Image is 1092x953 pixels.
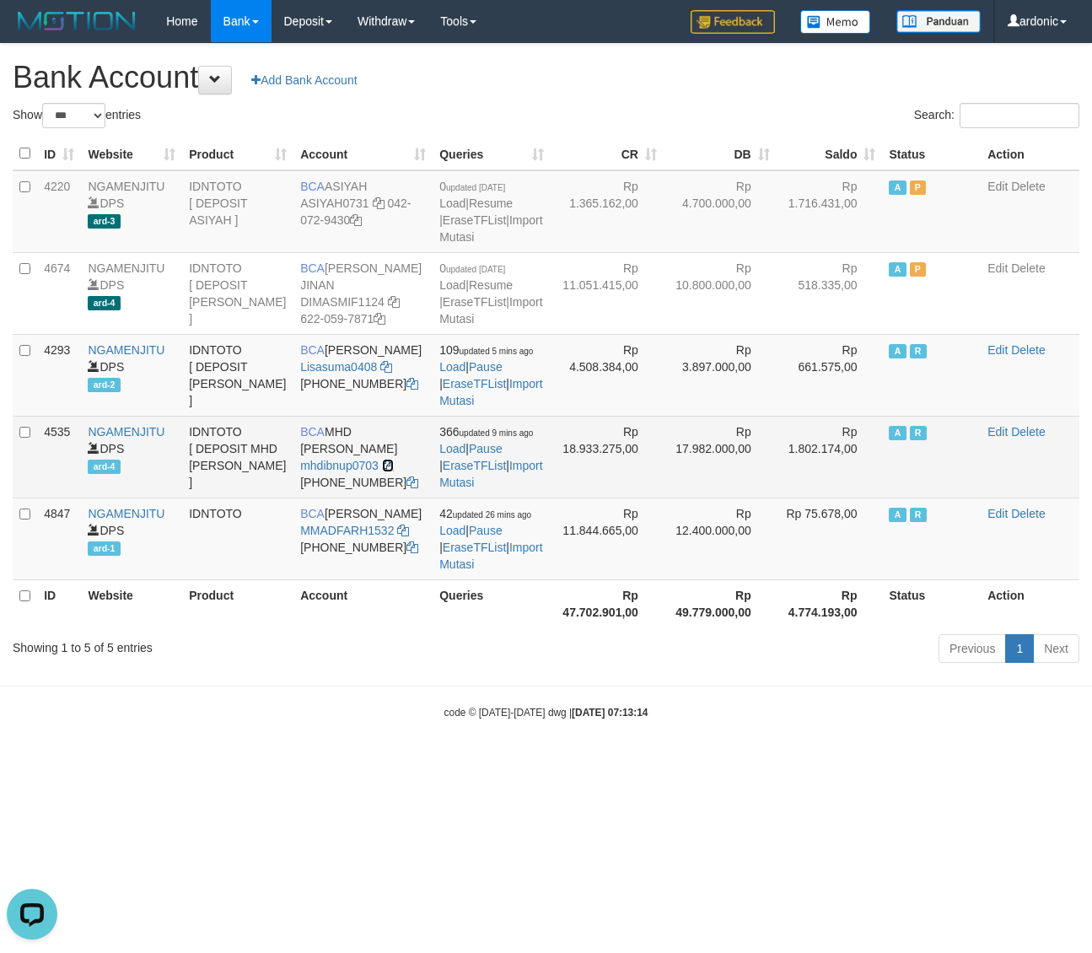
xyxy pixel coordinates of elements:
[439,507,531,520] span: 42
[444,707,648,719] small: code © [DATE]-[DATE] dwg |
[443,213,506,227] a: EraseTFList
[300,524,394,537] a: MMADFARH1532
[664,334,777,416] td: Rp 3.897.000,00
[443,377,506,390] a: EraseTFList
[37,252,81,334] td: 4674
[88,378,120,392] span: ard-2
[460,347,534,356] span: updated 5 mins ago
[88,214,120,229] span: ard-3
[896,10,981,33] img: panduan.png
[910,344,927,358] span: Running
[889,262,906,277] span: Active
[13,103,141,128] label: Show entries
[439,213,542,244] a: Import Mutasi
[987,507,1008,520] a: Edit
[37,498,81,579] td: 4847
[882,137,981,170] th: Status
[939,634,1006,663] a: Previous
[777,579,883,627] th: Rp 4.774.193,00
[182,498,293,579] td: IDNTOTO
[293,137,433,170] th: Account: activate to sort column ascending
[182,334,293,416] td: IDNTOTO [ DEPOSIT [PERSON_NAME] ]
[889,426,906,440] span: Active
[293,579,433,627] th: Account
[350,213,362,227] a: Copy 0420729430 to clipboard
[469,524,503,537] a: Pause
[469,197,513,210] a: Resume
[13,8,141,34] img: MOTION_logo.png
[300,261,325,275] span: BCA
[777,334,883,416] td: Rp 661.575,00
[443,541,506,554] a: EraseTFList
[300,507,325,520] span: BCA
[439,360,465,374] a: Load
[81,579,182,627] th: Website
[439,261,542,326] span: | | |
[439,541,542,571] a: Import Mutasi
[37,334,81,416] td: 4293
[81,170,182,253] td: DPS
[777,252,883,334] td: Rp 518.335,00
[7,7,57,57] button: Open LiveChat chat widget
[293,334,433,416] td: [PERSON_NAME] [PHONE_NUMBER]
[406,476,418,489] a: Copy 6127021742 to clipboard
[37,137,81,170] th: ID: activate to sort column ascending
[960,103,1079,128] input: Search:
[406,377,418,390] a: Copy 6127014479 to clipboard
[293,170,433,253] td: ASIYAH 042-072-9430
[1011,180,1045,193] a: Delete
[300,180,325,193] span: BCA
[987,425,1008,439] a: Edit
[182,137,293,170] th: Product: activate to sort column ascending
[551,579,664,627] th: Rp 47.702.901,00
[551,137,664,170] th: CR: activate to sort column ascending
[910,180,927,195] span: Paused
[981,137,1079,170] th: Action
[551,252,664,334] td: Rp 11.051.415,00
[293,416,433,498] td: MHD [PERSON_NAME] [PHONE_NUMBER]
[910,262,927,277] span: Paused
[88,180,164,193] a: NGAMENJITU
[374,312,385,326] a: Copy 6220597871 to clipboard
[987,261,1008,275] a: Edit
[664,170,777,253] td: Rp 4.700.000,00
[777,170,883,253] td: Rp 1.716.431,00
[37,416,81,498] td: 4535
[81,137,182,170] th: Website: activate to sort column ascending
[664,252,777,334] td: Rp 10.800.000,00
[889,344,906,358] span: Active
[37,579,81,627] th: ID
[300,197,368,210] a: ASIYAH0731
[88,296,120,310] span: ard-4
[439,180,505,193] span: 0
[88,507,164,520] a: NGAMENJITU
[182,252,293,334] td: IDNTOTO [ DEPOSIT [PERSON_NAME] ]
[1011,507,1045,520] a: Delete
[439,197,465,210] a: Load
[88,541,120,556] span: ard-1
[439,425,533,439] span: 366
[443,295,506,309] a: EraseTFList
[910,508,927,522] span: Running
[777,416,883,498] td: Rp 1.802.174,00
[664,137,777,170] th: DB: activate to sort column ascending
[889,180,906,195] span: Active
[439,377,542,407] a: Import Mutasi
[37,170,81,253] td: 4220
[439,507,542,571] span: | | |
[88,261,164,275] a: NGAMENJITU
[460,428,534,438] span: updated 9 mins ago
[551,170,664,253] td: Rp 1.365.162,00
[81,498,182,579] td: DPS
[469,442,503,455] a: Pause
[981,579,1079,627] th: Action
[664,579,777,627] th: Rp 49.779.000,00
[439,180,542,244] span: | | |
[397,524,409,537] a: Copy MMADFARH1532 to clipboard
[439,524,465,537] a: Load
[987,343,1008,357] a: Edit
[777,137,883,170] th: Saldo: activate to sort column ascending
[910,426,927,440] span: Running
[13,633,443,656] div: Showing 1 to 5 of 5 entries
[293,498,433,579] td: [PERSON_NAME] [PHONE_NUMBER]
